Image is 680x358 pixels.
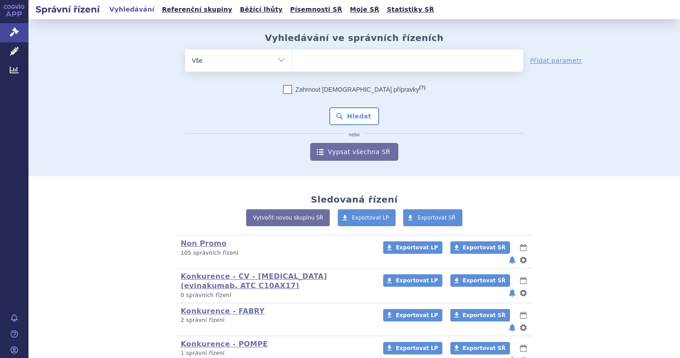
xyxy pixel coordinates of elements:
[287,4,345,16] a: Písemnosti SŘ
[383,274,442,287] a: Exportovat LP
[450,274,510,287] a: Exportovat SŘ
[450,342,510,354] a: Exportovat SŘ
[181,249,372,257] p: 105 správních řízení
[508,255,517,265] button: notifikace
[419,85,425,90] abbr: (?)
[383,309,442,321] a: Exportovat LP
[347,4,382,16] a: Moje SŘ
[338,209,396,226] a: Exportovat LP
[181,272,327,290] a: Konkurence - CV - [MEDICAL_DATA] (evinakumab, ATC C10AX17)
[519,255,528,265] button: nastavení
[396,345,438,351] span: Exportovat LP
[463,312,506,318] span: Exportovat SŘ
[463,277,506,284] span: Exportovat SŘ
[508,288,517,298] button: notifikace
[329,107,380,125] button: Hledat
[519,343,528,354] button: lhůty
[107,4,157,16] a: Vyhledávání
[396,244,438,251] span: Exportovat LP
[265,33,444,43] h2: Vyhledávání ve správních řízeních
[181,317,372,324] p: 2 správní řízení
[181,239,227,248] a: Non Promo
[352,215,389,221] span: Exportovat LP
[181,292,372,299] p: 0 správních řízení
[519,322,528,333] button: nastavení
[519,310,528,321] button: lhůty
[450,241,510,254] a: Exportovat SŘ
[519,275,528,286] button: lhůty
[508,322,517,333] button: notifikace
[396,312,438,318] span: Exportovat LP
[530,56,582,65] a: Přidat parametr
[403,209,462,226] a: Exportovat SŘ
[311,194,397,205] h2: Sledovaná řízení
[463,345,506,351] span: Exportovat SŘ
[28,3,107,16] h2: Správní řízení
[344,132,364,138] i: nebo
[310,143,398,161] a: Vypsat všechna SŘ
[246,209,330,226] a: Vytvořit novou skupinu SŘ
[463,244,506,251] span: Exportovat SŘ
[181,350,372,357] p: 1 správní řízení
[519,242,528,253] button: lhůty
[383,241,442,254] a: Exportovat LP
[181,307,265,315] a: Konkurence - FABRY
[450,309,510,321] a: Exportovat SŘ
[159,4,235,16] a: Referenční skupiny
[384,4,437,16] a: Statistiky SŘ
[519,288,528,298] button: nastavení
[383,342,442,354] a: Exportovat LP
[417,215,456,221] span: Exportovat SŘ
[237,4,285,16] a: Běžící lhůty
[181,340,268,348] a: Konkurence - POMPE
[283,85,425,94] label: Zahrnout [DEMOGRAPHIC_DATA] přípravky
[396,277,438,284] span: Exportovat LP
